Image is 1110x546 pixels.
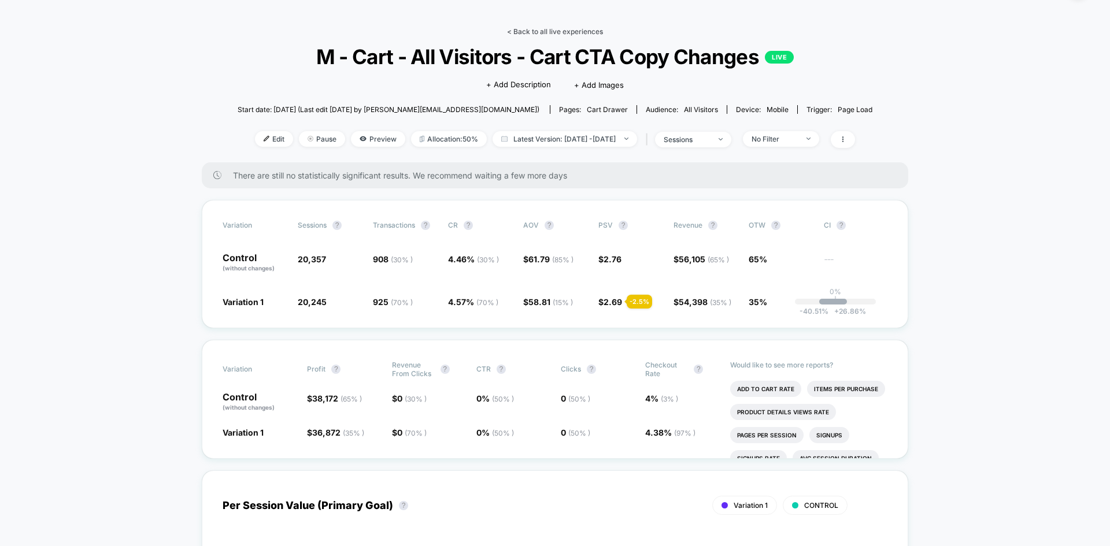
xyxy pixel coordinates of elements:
[501,136,508,142] img: calendar
[331,365,341,374] button: ?
[574,80,624,90] span: + Add Images
[223,253,286,273] p: Control
[391,298,413,307] span: ( 70 % )
[598,221,613,229] span: PSV
[341,395,362,403] span: ( 65 % )
[765,51,794,64] p: LIVE
[800,307,828,315] span: -40.51 %
[476,298,498,307] span: ( 70 % )
[411,131,487,147] span: Allocation: 50%
[523,297,573,307] span: $
[476,365,491,373] span: CTR
[476,428,514,437] span: 0 %
[552,255,573,264] span: ( 85 % )
[587,105,628,114] span: cart drawer
[749,254,767,264] span: 65%
[493,131,637,147] span: Latest Version: [DATE] - [DATE]
[767,105,789,114] span: mobile
[561,393,590,403] span: 0
[806,105,872,114] div: Trigger:
[730,427,804,443] li: Pages Per Session
[523,254,573,264] span: $
[476,393,514,403] span: 0 %
[645,393,678,403] span: 4 %
[793,450,879,466] li: Avg Session Duration
[679,254,729,264] span: 56,105
[269,44,841,69] span: M - Cart - All Visitors - Cart CTA Copy Changes
[661,395,678,403] span: ( 3 % )
[528,254,573,264] span: 61.79
[568,395,590,403] span: ( 50 % )
[719,138,723,140] img: end
[708,255,729,264] span: ( 65 % )
[694,365,703,374] button: ?
[824,256,887,273] span: ---
[664,135,710,144] div: sessions
[392,428,427,437] span: $
[598,297,622,307] span: $
[559,105,628,114] div: Pages:
[734,501,768,510] span: Variation 1
[624,138,628,140] img: end
[604,297,622,307] span: 2.69
[619,221,628,230] button: ?
[464,221,473,230] button: ?
[838,105,872,114] span: Page Load
[561,365,581,373] span: Clicks
[391,255,413,264] span: ( 30 % )
[448,297,498,307] span: 4.57 %
[312,393,362,403] span: 38,172
[399,501,408,510] button: ?
[807,381,885,397] li: Items Per Purchase
[837,221,846,230] button: ?
[727,105,797,114] span: Device:
[679,297,731,307] span: 54,398
[730,404,836,420] li: Product Details Views Rate
[749,221,812,230] span: OTW
[492,395,514,403] span: ( 50 % )
[830,287,841,296] p: 0%
[674,297,731,307] span: $
[308,136,313,142] img: end
[223,221,286,230] span: Variation
[255,131,293,147] span: Edit
[646,105,718,114] div: Audience:
[420,136,424,142] img: rebalance
[486,79,551,91] span: + Add Description
[749,297,767,307] span: 35%
[587,365,596,374] button: ?
[828,307,866,315] span: 26.86 %
[392,361,435,378] span: Revenue From Clicks
[373,221,415,229] span: Transactions
[405,429,427,437] span: ( 70 % )
[332,221,342,230] button: ?
[730,361,888,369] p: Would like to see more reports?
[568,429,590,437] span: ( 50 % )
[223,265,275,272] span: (without changes)
[752,135,798,143] div: No Filter
[771,221,780,230] button: ?
[421,221,430,230] button: ?
[806,138,811,140] img: end
[373,297,413,307] span: 925
[645,361,688,378] span: Checkout Rate
[223,404,275,411] span: (without changes)
[710,298,731,307] span: ( 35 % )
[523,221,539,229] span: AOV
[834,307,839,315] span: +
[312,428,364,437] span: 36,872
[307,365,325,373] span: Profit
[824,221,887,230] span: CI
[392,393,427,403] span: $
[448,254,499,264] span: 4.46 %
[397,428,427,437] span: 0
[223,297,264,307] span: Variation 1
[307,393,362,403] span: $
[497,365,506,374] button: ?
[492,429,514,437] span: ( 50 % )
[477,255,499,264] span: ( 30 % )
[553,298,573,307] span: ( 15 % )
[708,221,717,230] button: ?
[643,131,655,148] span: |
[264,136,269,142] img: edit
